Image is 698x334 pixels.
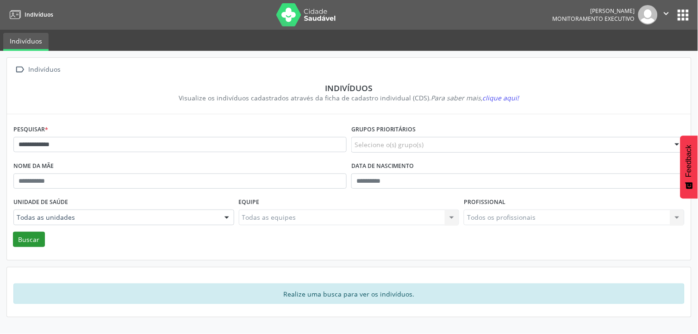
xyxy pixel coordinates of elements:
[680,136,698,198] button: Feedback - Mostrar pesquisa
[483,93,519,102] span: clique aqui!
[25,11,53,19] span: Indivíduos
[13,284,685,304] div: Realize uma busca para ver os indivíduos.
[13,195,68,210] label: Unidade de saúde
[431,93,519,102] i: Para saber mais,
[17,213,215,222] span: Todas as unidades
[3,33,49,51] a: Indivíduos
[661,8,672,19] i: 
[355,140,424,149] span: Selecione o(s) grupo(s)
[553,7,635,15] div: [PERSON_NAME]
[13,123,48,137] label: Pesquisar
[351,159,414,173] label: Data de nascimento
[675,7,692,23] button: apps
[13,232,45,247] button: Buscar
[13,63,27,76] i: 
[351,123,416,137] label: Grupos prioritários
[638,5,658,25] img: img
[239,195,260,210] label: Equipe
[658,5,675,25] button: 
[13,159,54,173] label: Nome da mãe
[6,7,53,22] a: Indivíduos
[20,83,678,93] div: Indivíduos
[27,63,62,76] div: Indivíduos
[553,15,635,23] span: Monitoramento Executivo
[464,195,505,210] label: Profissional
[685,145,693,177] span: Feedback
[20,93,678,103] div: Visualize os indivíduos cadastrados através da ficha de cadastro individual (CDS).
[13,63,62,76] a:  Indivíduos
